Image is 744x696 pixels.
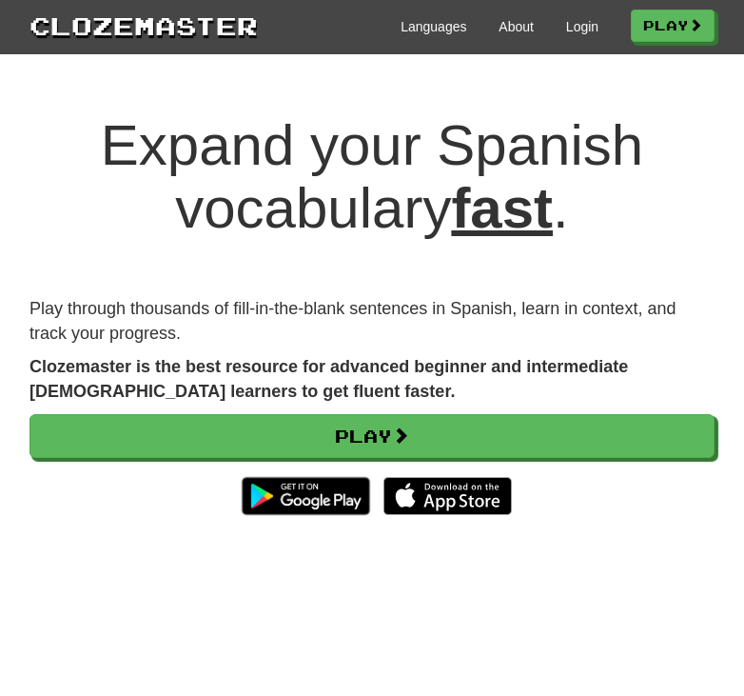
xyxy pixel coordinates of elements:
[232,467,380,525] img: Get it on Google Play
[29,414,715,458] a: Play
[451,176,553,240] u: fast
[499,17,534,36] a: About
[631,10,715,42] a: Play
[401,17,466,36] a: Languages
[29,297,715,346] p: Play through thousands of fill-in-the-blank sentences in Spanish, learn in context, and track you...
[383,477,512,515] img: Download_on_the_App_Store_Badge_US-UK_135x40-25178aeef6eb6b83b96f5f2d004eda3bffbb37122de64afbaef7...
[566,17,598,36] a: Login
[29,8,258,43] a: Clozemaster
[29,114,715,240] h1: Expand your Spanish vocabulary .
[29,357,628,401] strong: Clozemaster is the best resource for advanced beginner and intermediate [DEMOGRAPHIC_DATA] learne...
